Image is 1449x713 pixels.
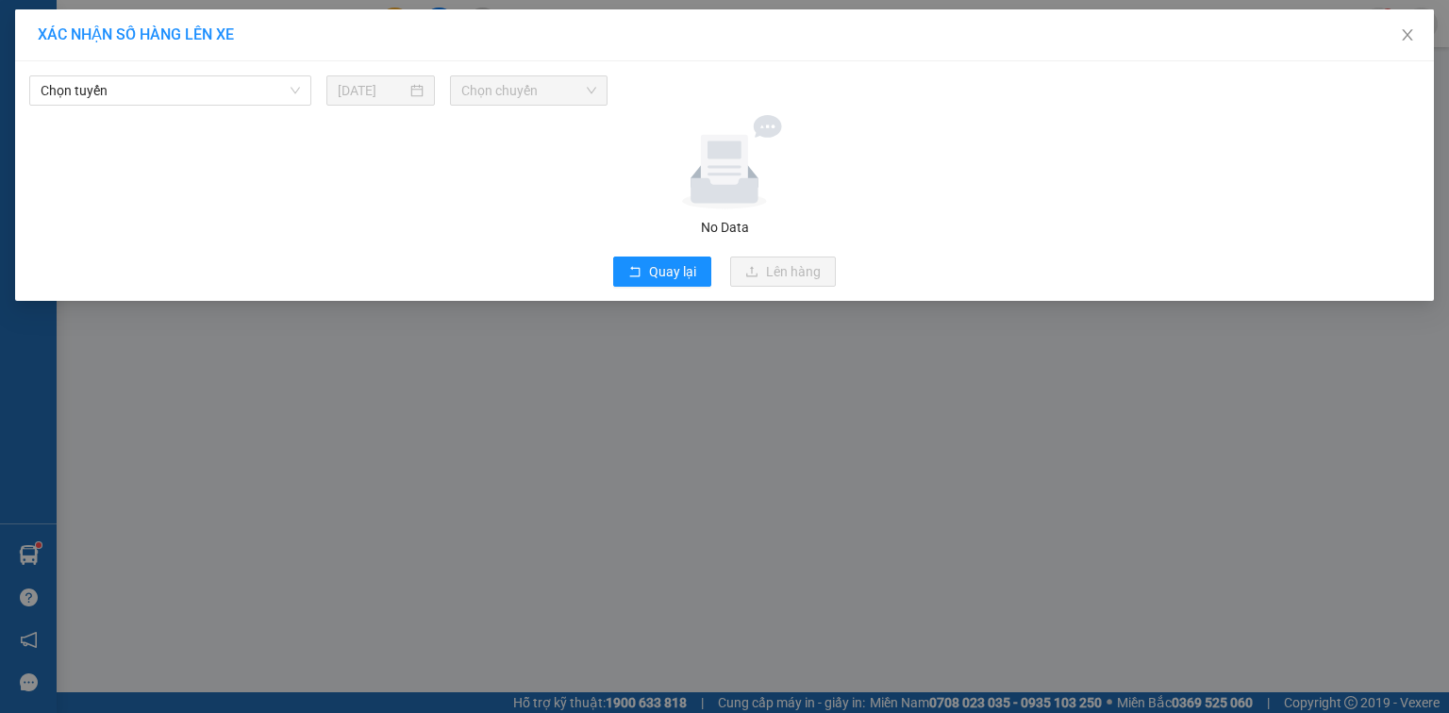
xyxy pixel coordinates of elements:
[41,76,300,105] span: Chọn tuyến
[628,265,641,280] span: rollback
[338,80,407,101] input: 14/08/2025
[613,257,711,287] button: rollbackQuay lại
[38,25,234,43] span: XÁC NHẬN SỐ HÀNG LÊN XE
[649,261,696,282] span: Quay lại
[1381,9,1434,62] button: Close
[27,217,1422,238] div: No Data
[1400,27,1415,42] span: close
[730,257,836,287] button: uploadLên hàng
[461,76,597,105] span: Chọn chuyến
